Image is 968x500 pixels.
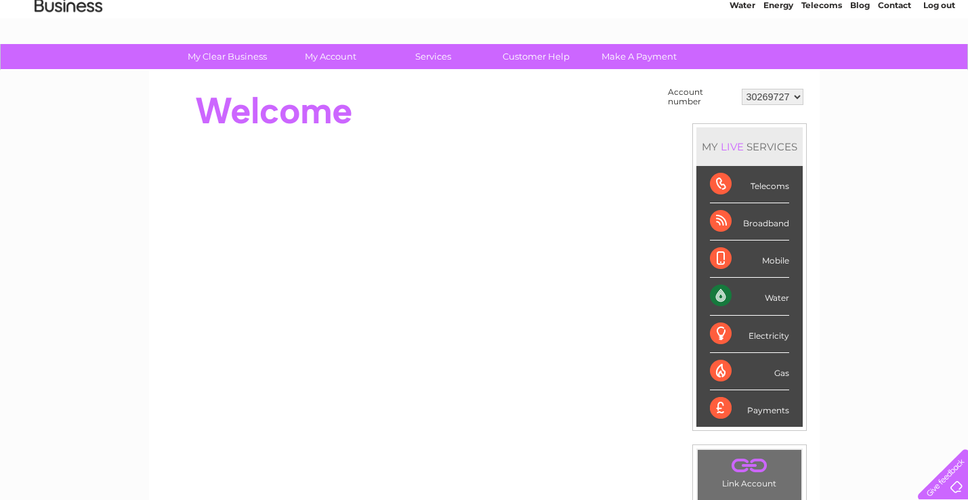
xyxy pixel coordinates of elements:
a: Customer Help [480,44,592,69]
a: Make A Payment [583,44,695,69]
a: My Account [274,44,386,69]
div: Clear Business is a trading name of Verastar Limited (registered in [GEOGRAPHIC_DATA] No. 3667643... [165,7,805,66]
a: 0333 014 3131 [713,7,806,24]
a: Contact [878,58,911,68]
a: Water [730,58,755,68]
div: MY SERVICES [696,127,803,166]
div: Telecoms [710,166,789,203]
div: LIVE [718,140,746,153]
a: . [701,453,798,477]
a: Telecoms [801,58,842,68]
div: Water [710,278,789,315]
td: Link Account [697,449,802,492]
img: logo.png [34,35,103,77]
a: Energy [763,58,793,68]
div: Broadband [710,203,789,241]
a: Services [377,44,489,69]
a: Blog [850,58,870,68]
a: Log out [923,58,955,68]
a: My Clear Business [171,44,283,69]
div: Payments [710,390,789,427]
div: Electricity [710,316,789,353]
div: Gas [710,353,789,390]
td: Account number [665,84,738,110]
div: Mobile [710,241,789,278]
